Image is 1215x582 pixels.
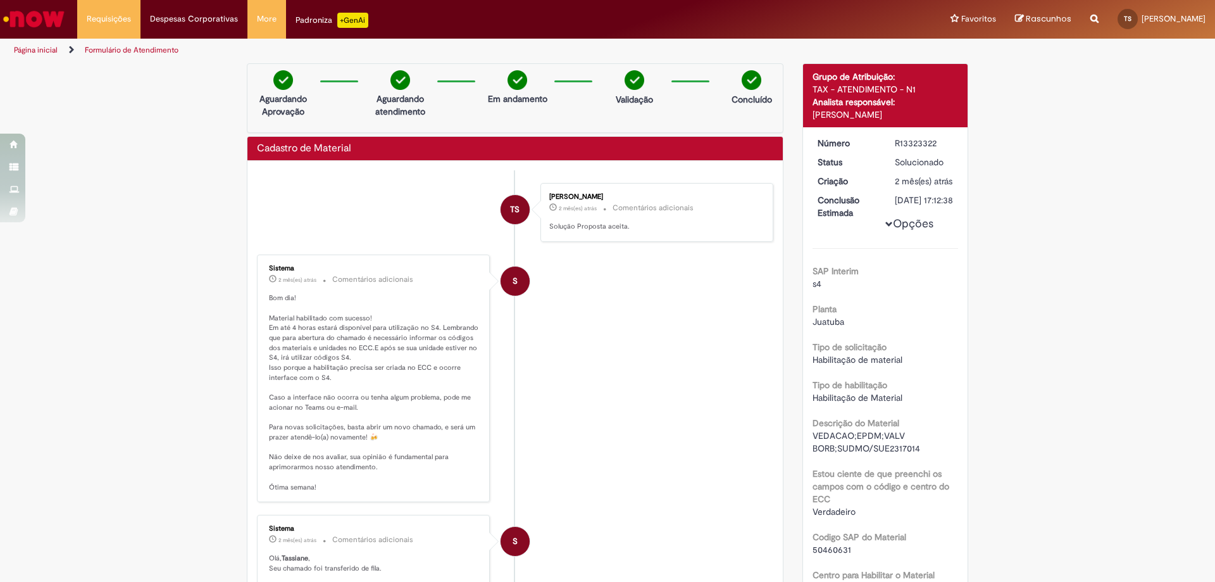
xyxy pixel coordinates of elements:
[813,341,887,353] b: Tipo de solicitação
[1142,13,1206,24] span: [PERSON_NAME]
[278,536,316,544] span: 2 mês(es) atrás
[257,13,277,25] span: More
[9,39,801,62] ul: Trilhas de página
[273,70,293,90] img: check-circle-green.png
[513,526,518,557] span: S
[813,392,902,403] span: Habilitação de Material
[813,108,959,121] div: [PERSON_NAME]
[813,379,887,391] b: Tipo de habilitação
[813,70,959,83] div: Grupo de Atribuição:
[508,70,527,90] img: check-circle-green.png
[813,278,821,289] span: s4
[732,93,772,106] p: Concluído
[813,531,906,543] b: Codigo SAP do Material
[278,276,316,284] time: 28/07/2025 09:56:27
[813,468,949,505] b: Estou ciente de que preenchi os campos com o código e centro do ECC
[513,266,518,296] span: S
[332,274,413,285] small: Comentários adicionais
[501,527,530,556] div: System
[895,194,954,206] div: [DATE] 17:12:38
[278,276,316,284] span: 2 mês(es) atrás
[808,156,886,168] dt: Status
[549,222,760,232] p: Solução Proposta aceita.
[813,265,859,277] b: SAP Interim
[808,175,886,187] dt: Criação
[332,535,413,545] small: Comentários adicionais
[895,175,952,187] span: 2 mês(es) atrás
[1026,13,1071,25] span: Rascunhos
[1015,13,1071,25] a: Rascunhos
[269,525,480,533] div: Sistema
[337,13,368,28] p: +GenAi
[269,293,480,492] p: Bom dia! Material habilitado com sucesso! Em até 4 horas estará disponível para utilização no S4....
[257,143,351,155] h2: Cadastro de Material Histórico de tíquete
[390,70,410,90] img: check-circle-green.png
[813,83,959,96] div: TAX - ATENDIMENTO - N1
[282,554,308,563] b: Tassiane
[742,70,761,90] img: check-circle-green.png
[813,354,902,365] span: Habilitação de material
[87,13,131,25] span: Requisições
[813,569,935,581] b: Centro para Habilitar o Material
[278,536,316,544] time: 25/07/2025 11:05:24
[961,13,996,25] span: Favoritos
[252,92,314,118] p: Aguardando Aprovação
[549,193,760,201] div: [PERSON_NAME]
[808,194,886,219] dt: Conclusão Estimada
[510,194,520,225] span: TS
[813,417,899,429] b: Descrição do Material
[296,13,368,28] div: Padroniza
[895,175,952,187] time: 25/07/2025 11:05:08
[1124,15,1131,23] span: TS
[269,265,480,272] div: Sistema
[85,45,178,55] a: Formulário de Atendimento
[895,137,954,149] div: R13323322
[150,13,238,25] span: Despesas Corporativas
[559,205,597,212] time: 01/08/2025 11:03:49
[559,205,597,212] span: 2 mês(es) atrás
[808,137,886,149] dt: Número
[370,92,431,118] p: Aguardando atendimento
[501,195,530,224] div: Tassiane Souza
[625,70,644,90] img: check-circle-green.png
[895,156,954,168] div: Solucionado
[14,45,58,55] a: Página inicial
[895,175,954,187] div: 25/07/2025 11:05:08
[813,506,856,517] span: Verdadeiro
[813,316,844,327] span: Juatuba
[501,267,530,296] div: System
[1,6,66,32] img: ServiceNow
[813,96,959,108] div: Analista responsável:
[613,203,694,213] small: Comentários adicionais
[813,303,837,315] b: Planta
[813,430,920,454] span: VEDACAO;EPDM;VALV BORB;SUDMO/SUE2317014
[813,544,851,555] span: 50460631
[616,93,653,106] p: Validação
[488,92,547,105] p: Em andamento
